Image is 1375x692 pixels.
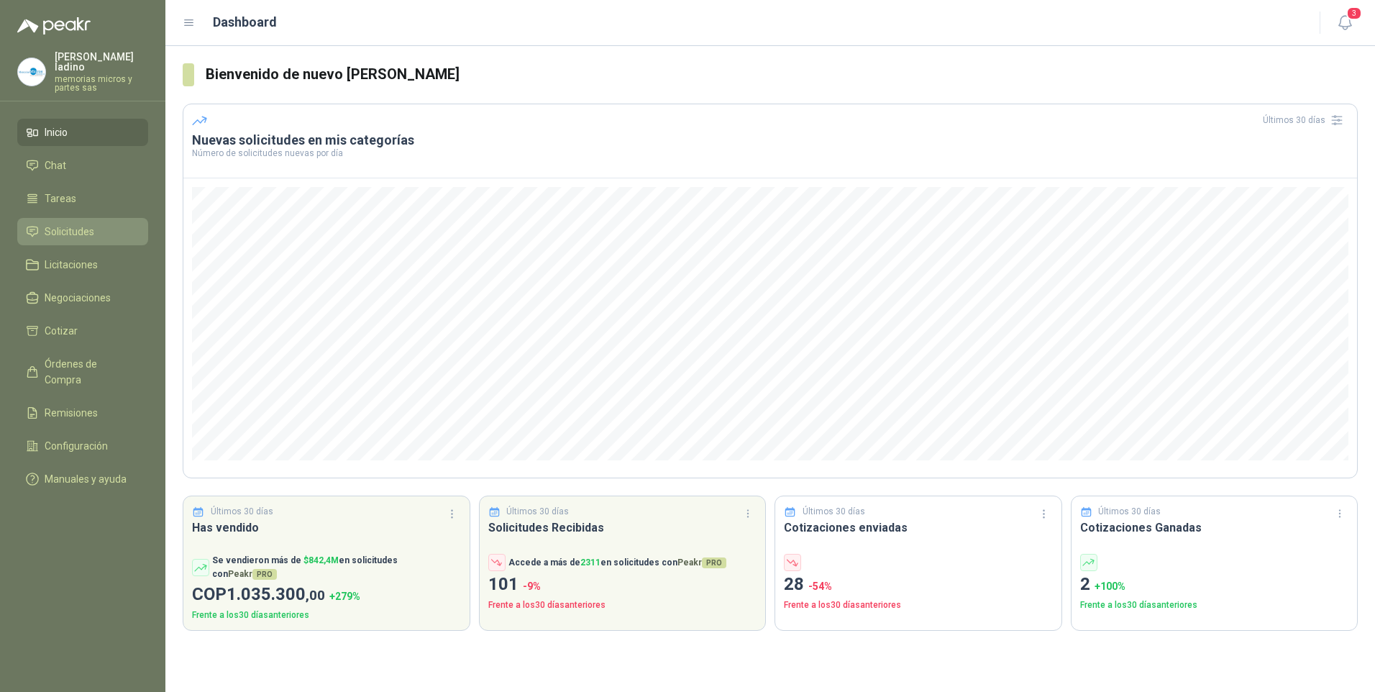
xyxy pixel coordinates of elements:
span: + 279 % [329,591,360,602]
p: Últimos 30 días [506,505,569,519]
img: Company Logo [18,58,45,86]
span: Solicitudes [45,224,94,240]
h3: Nuevas solicitudes en mis categorías [192,132,1348,149]
span: 3 [1346,6,1362,20]
span: PRO [252,569,277,580]
span: Tareas [45,191,76,206]
span: -9 % [523,581,541,592]
h3: Has vendido [192,519,461,537]
p: Se vendieron más de en solicitudes con [212,554,461,581]
a: Inicio [17,119,148,146]
button: 3 [1332,10,1358,36]
p: Número de solicitudes nuevas por día [192,149,1348,158]
span: 1.035.300 [227,584,325,604]
a: Tareas [17,185,148,212]
p: Últimos 30 días [1098,505,1161,519]
span: ,00 [306,587,325,604]
span: Peakr [677,557,726,568]
span: Remisiones [45,405,98,421]
p: COP [192,581,461,609]
span: Configuración [45,438,108,454]
h1: Dashboard [213,12,277,32]
a: Chat [17,152,148,179]
span: -54 % [808,581,832,592]
span: Licitaciones [45,257,98,273]
a: Negociaciones [17,284,148,311]
span: + 100 % [1095,581,1125,592]
p: memorias micros y partes sas [55,75,148,92]
h3: Bienvenido de nuevo [PERSON_NAME] [206,63,1358,86]
h3: Cotizaciones Ganadas [1080,519,1349,537]
a: Cotizar [17,317,148,345]
span: Chat [45,158,66,173]
p: Accede a más de en solicitudes con [508,556,726,570]
span: $ 842,4M [303,555,339,565]
a: Remisiones [17,399,148,427]
p: 2 [1080,571,1349,598]
p: Últimos 30 días [211,505,273,519]
a: Configuración [17,432,148,460]
h3: Cotizaciones enviadas [784,519,1053,537]
p: Últimos 30 días [803,505,865,519]
p: 101 [488,571,757,598]
span: Manuales y ayuda [45,471,127,487]
p: Frente a los 30 días anteriores [1080,598,1349,612]
p: 28 [784,571,1053,598]
span: Órdenes de Compra [45,356,134,388]
p: Frente a los 30 días anteriores [784,598,1053,612]
span: PRO [702,557,726,568]
h3: Solicitudes Recibidas [488,519,757,537]
a: Licitaciones [17,251,148,278]
span: Peakr [228,569,277,579]
a: Solicitudes [17,218,148,245]
span: Inicio [45,124,68,140]
p: [PERSON_NAME] ladino [55,52,148,72]
span: Negociaciones [45,290,111,306]
img: Logo peakr [17,17,91,35]
div: Últimos 30 días [1263,109,1348,132]
a: Órdenes de Compra [17,350,148,393]
a: Manuales y ayuda [17,465,148,493]
span: Cotizar [45,323,78,339]
p: Frente a los 30 días anteriores [488,598,757,612]
span: 2311 [580,557,600,568]
p: Frente a los 30 días anteriores [192,609,461,622]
